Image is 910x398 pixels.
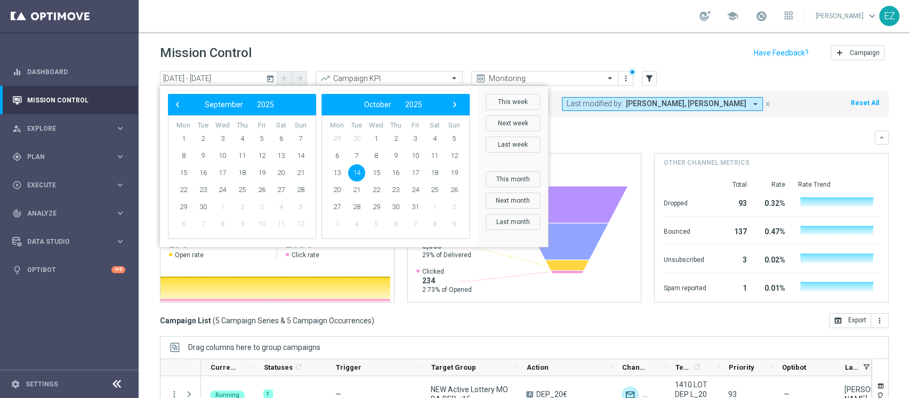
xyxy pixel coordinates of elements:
[12,124,22,133] i: person_search
[27,58,125,86] a: Dashboard
[188,343,320,352] div: Row Groups
[174,121,194,130] th: weekday
[407,147,424,164] span: 10
[213,121,232,130] th: weekday
[422,276,472,285] span: 234
[213,316,215,325] span: (
[115,208,125,218] i: keyboard_arrow_right
[446,198,463,216] span: 2
[292,130,309,147] span: 7
[663,278,706,296] div: Spam reported
[850,49,880,57] span: Campaign
[759,194,785,211] div: 0.32%
[366,121,386,130] th: weekday
[12,209,115,218] div: Analyze
[348,147,365,164] span: 7
[281,75,288,82] i: arrow_back
[214,164,231,181] span: 17
[195,198,212,216] span: 30
[195,147,212,164] span: 9
[719,194,746,211] div: 93
[160,45,252,61] h1: Mission Control
[292,71,307,86] button: arrow_forward
[27,86,125,114] a: Mission Control
[175,198,192,216] span: 29
[407,198,424,216] span: 31
[348,216,365,233] span: 4
[291,121,310,130] th: weekday
[476,73,486,84] i: preview
[12,180,115,190] div: Execute
[759,222,785,239] div: 0.47%
[663,222,706,239] div: Bounced
[348,164,365,181] span: 14
[405,121,425,130] th: weekday
[364,100,391,109] span: October
[328,164,345,181] span: 13
[175,216,192,233] span: 6
[12,256,125,284] div: Optibot
[426,198,443,216] span: 1
[446,164,463,181] span: 19
[272,130,289,147] span: 6
[272,164,289,181] span: 20
[115,236,125,246] i: keyboard_arrow_right
[486,115,540,131] button: Next week
[215,316,372,325] span: 5 Campaign Series & 5 Campaign Occurrences
[272,147,289,164] span: 13
[214,181,231,198] span: 24
[446,147,463,164] span: 12
[831,45,884,60] button: add Campaign
[293,361,303,373] span: Calculate column
[727,10,738,22] span: school
[328,216,345,233] span: 3
[12,237,115,246] div: Data Studio
[328,147,345,164] span: 6
[198,98,250,112] button: September
[328,181,345,198] span: 20
[629,68,636,76] div: There are unsaved changes
[233,164,251,181] span: 18
[798,180,880,189] div: Rate Trend
[407,130,424,147] span: 3
[426,216,443,233] span: 8
[562,97,763,111] button: Last modified by: [PERSON_NAME], [PERSON_NAME] arrow_drop_down
[367,147,384,164] span: 8
[253,164,270,181] span: 19
[875,131,889,145] button: keyboard_arrow_down
[348,130,365,147] span: 30
[426,181,443,198] span: 25
[316,71,463,86] ng-select: Campaign KPI
[26,381,58,387] a: Settings
[171,98,308,112] bs-datepicker-navigation-view: ​ ​ ​
[12,67,22,77] i: equalizer
[431,363,476,371] span: Target Group
[327,121,347,130] th: weekday
[759,180,785,189] div: Rate
[878,134,885,141] i: keyboard_arrow_down
[194,121,213,130] th: weekday
[12,124,126,133] div: person_search Explore keyboard_arrow_right
[764,100,771,108] i: close
[292,164,309,181] span: 21
[253,130,270,147] span: 5
[426,147,443,164] span: 11
[252,121,271,130] th: weekday
[871,313,889,328] button: more_vert
[405,100,422,109] span: 2025
[12,180,22,190] i: play_circle_outline
[111,266,125,273] div: +10
[253,181,270,198] span: 26
[348,181,365,198] span: 21
[12,265,22,275] i: lightbulb
[398,98,429,112] button: 2025
[253,216,270,233] span: 10
[407,216,424,233] span: 7
[195,164,212,181] span: 16
[12,237,126,246] div: Data Studio keyboard_arrow_right
[12,152,115,162] div: Plan
[257,100,274,109] span: 2025
[27,238,115,245] span: Data Studio
[866,10,878,22] span: keyboard_arrow_down
[448,98,462,112] span: ›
